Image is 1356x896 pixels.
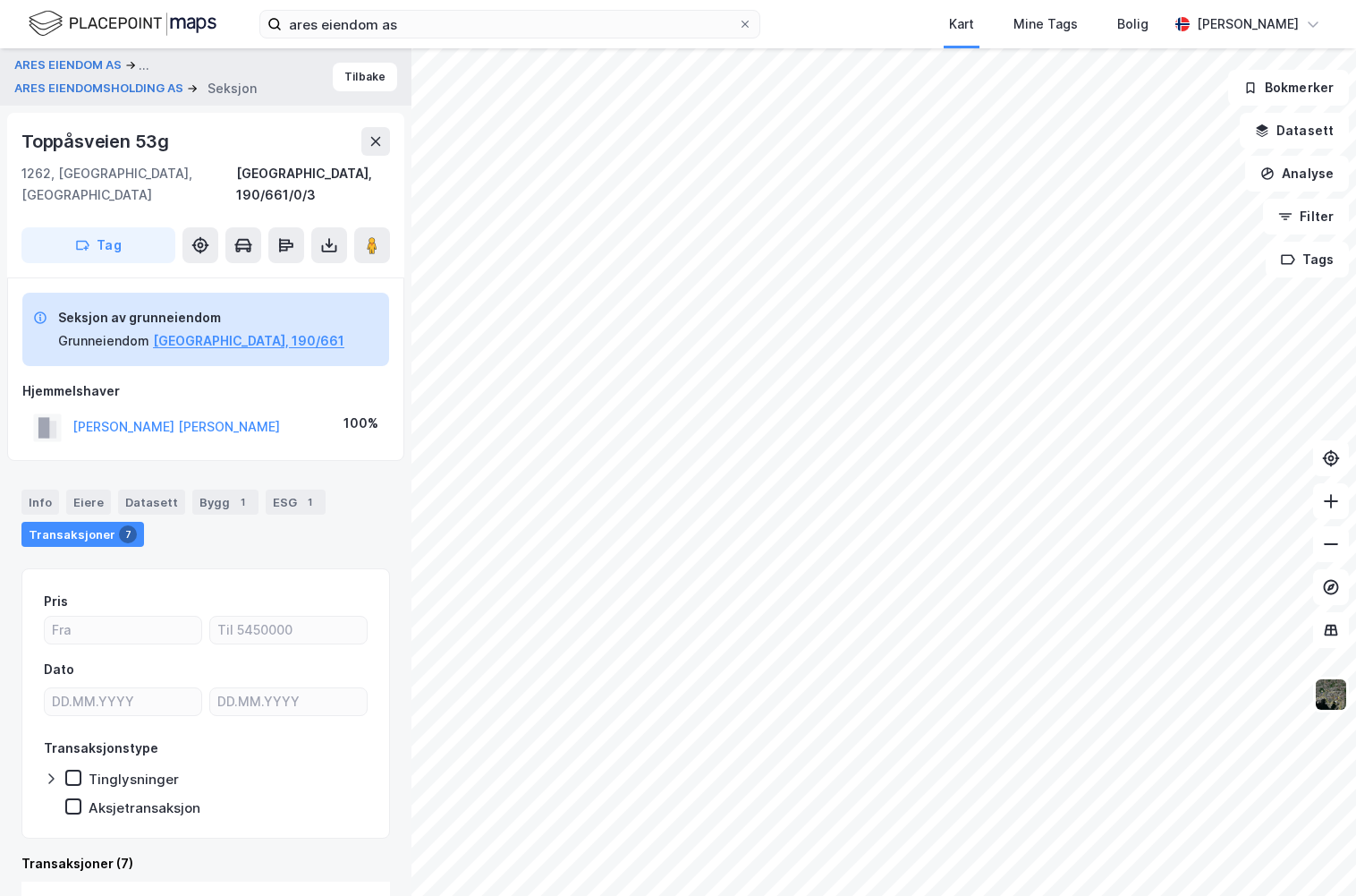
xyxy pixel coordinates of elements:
[44,659,74,680] div: Dato
[89,799,200,816] div: Aksjetransaksjon
[1197,13,1299,35] div: [PERSON_NAME]
[29,8,216,39] img: logo.f888ab2527a4732fd821a326f86c7f29.svg
[89,771,179,788] div: Tinglysninger
[1013,13,1078,35] div: Mine Tags
[22,380,389,402] div: Hjemmelshaver
[153,330,344,352] button: [GEOGRAPHIC_DATA], 190/661
[66,490,111,515] div: Eiere
[210,617,367,644] input: Til 5450000
[1240,113,1349,149] button: Datasett
[1267,810,1356,896] div: Kontrollprogram for chat
[58,330,149,352] div: Grunneiendom
[21,853,390,875] div: Transaksjoner (7)
[21,227,175,263] button: Tag
[45,688,201,715] input: DD.MM.YYYY
[343,413,378,434] div: 100%
[236,163,390,206] div: [GEOGRAPHIC_DATA], 190/661/0/3
[192,490,258,515] div: Bygg
[118,490,185,515] div: Datasett
[14,80,187,98] button: ARES EIENDOMSHOLDING AS
[301,493,318,511] div: 1
[21,490,59,515] div: Info
[208,78,257,99] div: Seksjon
[44,591,68,612] div: Pris
[58,307,344,329] div: Seksjon av grunneiendom
[1314,678,1348,712] img: 9k=
[14,55,125,76] button: ARES EIENDOM AS
[1245,156,1349,192] button: Analyse
[233,493,251,511] div: 1
[44,738,158,759] div: Transaksjonstype
[210,688,367,715] input: DD.MM.YYYY
[45,617,201,644] input: Fra
[266,490,326,515] div: ESG
[1228,70,1349,106] button: Bokmerker
[949,13,974,35] div: Kart
[1263,199,1349,235] button: Filter
[119,525,137,543] div: 7
[21,127,173,156] div: Toppåsveien 53g
[1266,242,1349,277] button: Tags
[333,63,397,91] button: Tilbake
[1117,13,1148,35] div: Bolig
[282,11,738,38] input: Søk på adresse, matrikkel, gårdeiere, leietakere eller personer
[139,55,149,76] div: ...
[1267,810,1356,896] iframe: Chat Widget
[21,163,236,206] div: 1262, [GEOGRAPHIC_DATA], [GEOGRAPHIC_DATA]
[21,522,144,547] div: Transaksjoner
